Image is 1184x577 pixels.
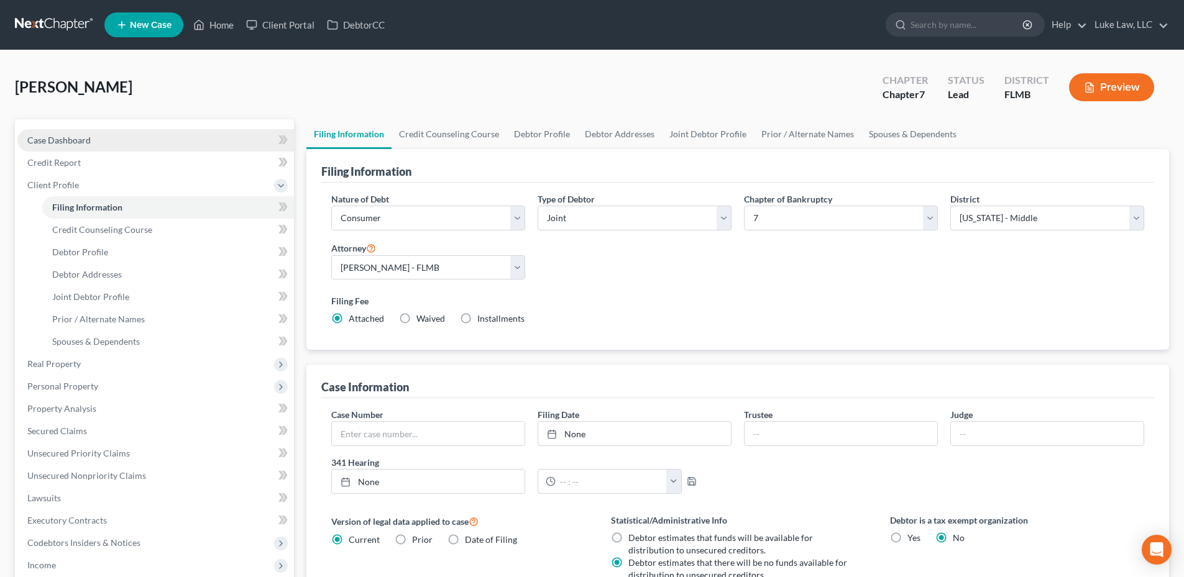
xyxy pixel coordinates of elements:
a: Client Portal [240,14,321,36]
a: Debtor Profile [42,241,294,263]
label: Trustee [744,408,773,421]
span: Debtor Profile [52,247,108,257]
label: Type of Debtor [538,193,595,206]
a: Executory Contracts [17,509,294,532]
a: Help [1045,14,1087,36]
a: Credit Counseling Course [42,219,294,241]
span: Prior [412,534,433,545]
span: Credit Counseling Course [52,224,152,235]
span: New Case [130,20,172,30]
span: Date of Filing [465,534,517,545]
a: Home [187,14,240,36]
a: Debtor Profile [507,119,577,149]
span: Secured Claims [27,425,87,436]
label: Attorney [331,240,376,255]
label: Case Number [331,408,383,421]
span: Unsecured Nonpriority Claims [27,470,146,481]
a: None [538,422,731,445]
span: Codebtors Insiders & Notices [27,537,140,548]
span: Credit Report [27,157,81,168]
span: Debtor estimates that funds will be available for distribution to unsecured creditors. [628,532,813,555]
a: Debtor Addresses [577,119,662,149]
input: Search by name... [911,13,1024,36]
div: Chapter [883,88,928,102]
a: Credit Report [17,152,294,174]
label: District [950,193,980,206]
span: Attached [349,313,384,324]
a: Spouses & Dependents [42,330,294,353]
button: Preview [1069,73,1154,101]
span: Income [27,560,56,570]
div: Chapter [883,73,928,88]
a: DebtorCC [321,14,391,36]
div: Status [948,73,984,88]
div: Lead [948,88,984,102]
span: Executory Contracts [27,515,107,525]
span: Personal Property [27,381,98,391]
span: Lawsuits [27,493,61,503]
a: Filing Information [306,119,392,149]
div: District [1004,73,1049,88]
a: Luke Law, LLC [1088,14,1168,36]
a: Property Analysis [17,398,294,420]
a: Unsecured Priority Claims [17,442,294,465]
a: None [332,470,525,493]
span: Installments [477,313,525,324]
label: Nature of Debt [331,193,389,206]
label: Chapter of Bankruptcy [744,193,832,206]
div: Open Intercom Messenger [1142,535,1172,565]
span: Client Profile [27,179,79,190]
label: Filing Date [538,408,579,421]
span: Debtor Addresses [52,269,122,279]
div: Filing Information [321,164,411,179]
span: No [953,532,965,543]
a: Case Dashboard [17,129,294,152]
span: Property Analysis [27,403,96,414]
a: Joint Debtor Profile [662,119,754,149]
span: Unsecured Priority Claims [27,448,130,458]
span: Joint Debtor Profile [52,291,129,302]
span: Current [349,534,380,545]
span: Waived [416,313,445,324]
input: -- [951,422,1144,445]
a: Joint Debtor Profile [42,286,294,308]
span: Case Dashboard [27,135,91,145]
span: Filing Information [52,202,122,212]
span: Prior / Alternate Names [52,314,145,324]
input: Enter case number... [332,422,525,445]
label: Judge [950,408,973,421]
label: 341 Hearing [325,456,738,469]
a: Lawsuits [17,487,294,509]
input: -- [745,422,937,445]
span: Yes [907,532,920,543]
div: FLMB [1004,88,1049,102]
div: Case Information [321,379,409,394]
span: 7 [919,88,925,100]
span: Spouses & Dependents [52,336,140,347]
label: Statistical/Administrative Info [611,514,865,527]
a: Spouses & Dependents [861,119,964,149]
label: Debtor is a tax exempt organization [890,514,1144,527]
label: Version of legal data applied to case [331,514,585,529]
a: Secured Claims [17,420,294,442]
a: Credit Counseling Course [392,119,507,149]
a: Filing Information [42,196,294,219]
label: Filing Fee [331,294,1144,307]
span: Real Property [27,358,81,369]
a: Unsecured Nonpriority Claims [17,465,294,487]
a: Debtor Addresses [42,263,294,286]
a: Prior / Alternate Names [754,119,861,149]
input: -- : -- [556,470,667,493]
a: Prior / Alternate Names [42,308,294,330]
span: [PERSON_NAME] [15,78,132,96]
